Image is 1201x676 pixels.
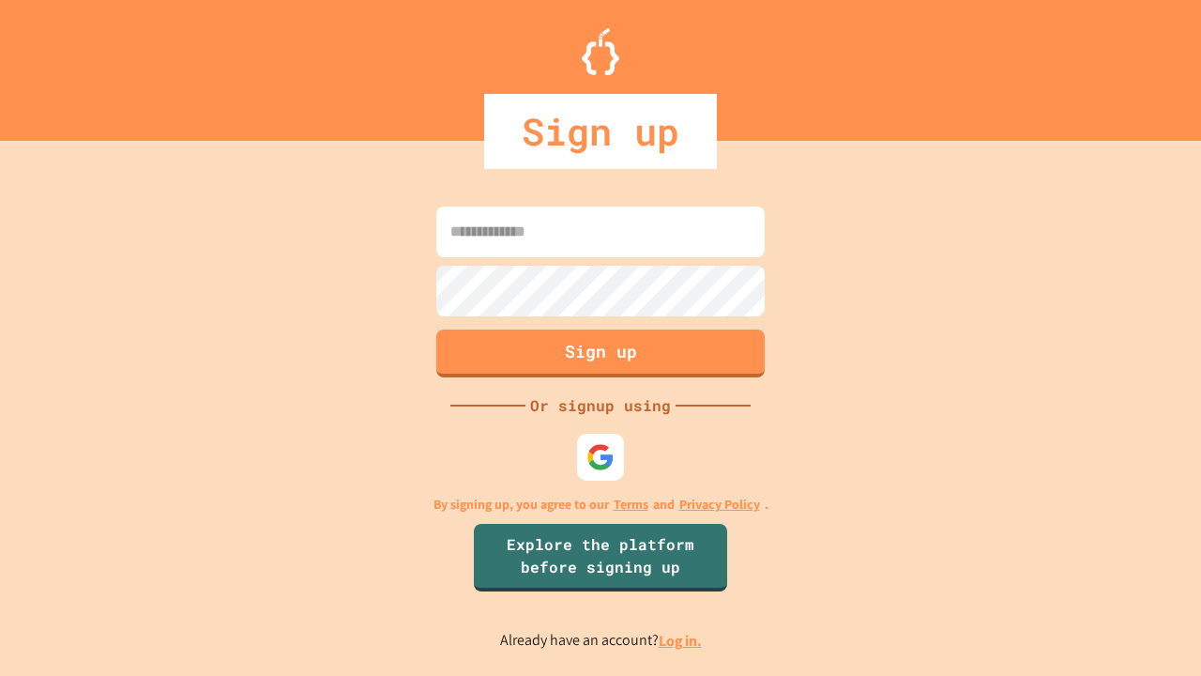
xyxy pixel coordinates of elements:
[586,443,615,471] img: google-icon.svg
[500,629,702,653] p: Already have an account?
[433,495,768,515] p: By signing up, you agree to our and .
[474,524,727,591] a: Explore the platform before signing up
[679,495,760,515] a: Privacy Policy
[484,94,717,169] div: Sign up
[659,631,702,651] a: Log in.
[582,28,619,75] img: Logo.svg
[525,394,676,417] div: Or signup using
[614,495,648,515] a: Terms
[436,330,765,377] button: Sign up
